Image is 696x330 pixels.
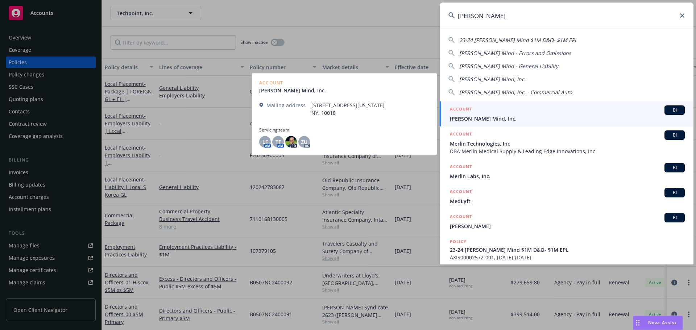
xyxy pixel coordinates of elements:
[648,319,677,326] span: Nova Assist
[450,172,685,180] span: Merlin Labs, Inc.
[450,188,472,197] h5: ACCOUNT
[450,140,685,147] span: Merlin Technologies, Inc
[450,163,472,172] h5: ACCOUNT
[667,132,682,138] span: BI
[450,105,472,114] h5: ACCOUNT
[450,246,685,254] span: 23-24 [PERSON_NAME] Mind $1M D&O- $1M EPL
[633,316,683,330] button: Nova Assist
[440,3,693,29] input: Search...
[450,222,685,230] span: [PERSON_NAME]
[440,184,693,209] a: ACCOUNTBIMedLyft
[440,159,693,184] a: ACCOUNTBIMerlin Labs, Inc.
[450,115,685,122] span: [PERSON_NAME] Mind, Inc.
[667,214,682,221] span: BI
[459,76,526,83] span: [PERSON_NAME] Mind, Inc.
[440,234,693,265] a: POLICY23-24 [PERSON_NAME] Mind $1M D&O- $1M EPLAXIS00002572-001, [DATE]-[DATE]
[459,63,558,70] span: [PERSON_NAME] Mind - General Liability
[450,130,472,139] h5: ACCOUNT
[440,101,693,126] a: ACCOUNTBI[PERSON_NAME] Mind, Inc.
[450,238,467,245] h5: POLICY
[450,197,685,205] span: MedLyft
[440,126,693,159] a: ACCOUNTBIMerlin Technologies, IncDBA Merlin Medical Supply & Leading Edge Innovations, Inc
[440,209,693,234] a: ACCOUNTBI[PERSON_NAME]
[459,89,572,96] span: [PERSON_NAME] Mind, Inc. - Commercial Auto
[667,189,682,196] span: BI
[459,37,577,43] span: 23-24 [PERSON_NAME] Mind $1M D&O- $1M EPL
[450,213,472,222] h5: ACCOUNT
[450,147,685,155] span: DBA Merlin Medical Supply & Leading Edge Innovations, Inc
[450,254,685,261] span: AXIS00002572-001, [DATE]-[DATE]
[667,107,682,113] span: BI
[633,316,642,330] div: Drag to move
[459,50,571,57] span: [PERSON_NAME] Mind - Errors and Omissions
[667,164,682,171] span: BI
